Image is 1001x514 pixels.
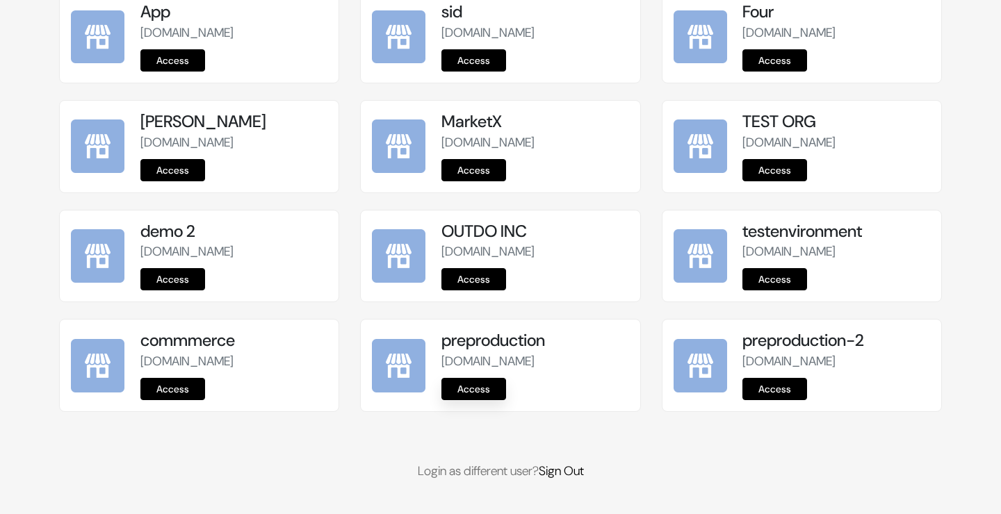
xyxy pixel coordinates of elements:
[140,352,327,371] p: [DOMAIN_NAME]
[441,112,628,132] h5: MarketX
[59,462,942,481] p: Login as different user?
[742,24,929,42] p: [DOMAIN_NAME]
[674,10,727,64] img: Four
[71,10,124,64] img: App
[140,268,205,290] a: Access
[441,222,628,242] h5: OUTDO INC
[742,49,807,72] a: Access
[140,159,205,181] a: Access
[140,2,327,22] h5: App
[441,268,506,290] a: Access
[140,112,327,132] h5: [PERSON_NAME]
[441,378,506,400] a: Access
[742,331,929,351] h5: preproduction-2
[742,112,929,132] h5: TEST ORG
[441,49,506,72] a: Access
[140,49,205,72] a: Access
[441,352,628,371] p: [DOMAIN_NAME]
[742,133,929,152] p: [DOMAIN_NAME]
[71,119,124,173] img: kamal Da
[742,268,807,290] a: Access
[441,242,628,261] p: [DOMAIN_NAME]
[441,133,628,152] p: [DOMAIN_NAME]
[742,352,929,371] p: [DOMAIN_NAME]
[140,222,327,242] h5: demo 2
[140,331,327,351] h5: commmerce
[71,339,124,392] img: commmerce
[674,339,727,392] img: preproduction-2
[372,119,425,173] img: MarketX
[441,2,628,22] h5: sid
[372,339,425,392] img: preproduction
[742,378,807,400] a: Access
[674,119,727,173] img: TEST ORG
[372,229,425,283] img: OUTDO INC
[742,222,929,242] h5: testenvironment
[372,10,425,64] img: sid
[140,133,327,152] p: [DOMAIN_NAME]
[742,159,807,181] a: Access
[140,24,327,42] p: [DOMAIN_NAME]
[441,159,506,181] a: Access
[742,2,929,22] h5: Four
[742,242,929,261] p: [DOMAIN_NAME]
[674,229,727,283] img: testenvironment
[441,24,628,42] p: [DOMAIN_NAME]
[71,229,124,283] img: demo 2
[441,331,628,351] h5: preproduction
[140,378,205,400] a: Access
[539,463,584,479] a: Sign Out
[140,242,327,261] p: [DOMAIN_NAME]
